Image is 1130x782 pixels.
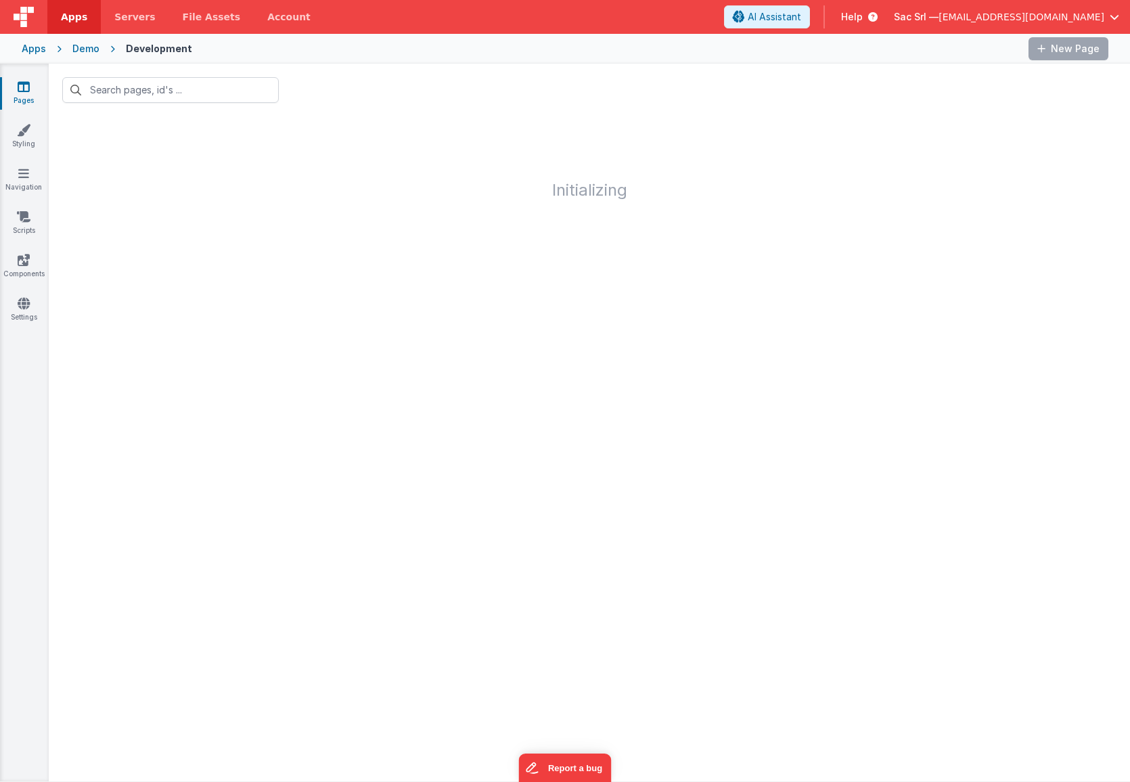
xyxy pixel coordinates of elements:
span: Apps [61,10,87,24]
span: [EMAIL_ADDRESS][DOMAIN_NAME] [939,10,1104,24]
div: Apps [22,42,46,56]
span: AI Assistant [748,10,801,24]
span: File Assets [183,10,241,24]
input: Search pages, id's ... [62,77,279,103]
span: Sac Srl — [894,10,939,24]
button: AI Assistant [724,5,810,28]
button: Sac Srl — [EMAIL_ADDRESS][DOMAIN_NAME] [894,10,1119,24]
h1: Initializing [49,116,1130,199]
div: Development [126,42,192,56]
span: Servers [114,10,155,24]
span: Help [841,10,863,24]
iframe: Marker.io feedback button [519,754,612,782]
button: New Page [1029,37,1108,60]
div: Demo [72,42,99,56]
